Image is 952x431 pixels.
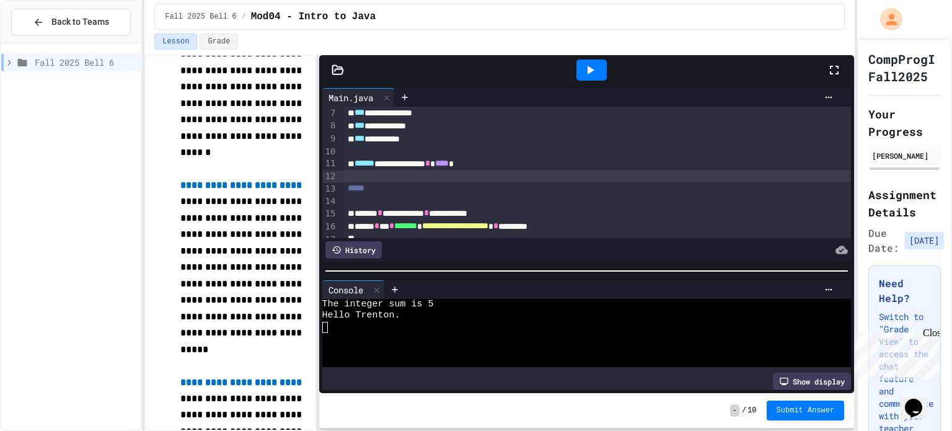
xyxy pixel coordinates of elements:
[900,381,940,419] iframe: chat widget
[849,327,940,380] iframe: chat widget
[322,280,385,299] div: Console
[322,158,338,171] div: 11
[773,373,851,390] div: Show display
[35,56,136,69] span: Fall 2025 Bell 6
[904,232,944,249] span: [DATE]
[322,234,338,246] div: 17
[322,120,338,133] div: 8
[747,406,756,415] span: 10
[322,221,338,234] div: 16
[730,404,739,417] span: -
[868,186,941,221] h2: Assignment Details
[322,133,338,146] div: 9
[872,150,937,161] div: [PERSON_NAME]
[742,406,746,415] span: /
[5,5,86,79] div: Chat with us now!Close
[322,146,338,158] div: 10
[241,12,245,22] span: /
[251,9,376,24] span: Mod04 - Intro to Java
[165,12,236,22] span: Fall 2025 Bell 6
[777,406,835,415] span: Submit Answer
[868,50,941,85] h1: CompProgI Fall2025
[322,283,369,296] div: Console
[154,33,197,50] button: Lesson
[322,171,338,183] div: 12
[867,5,906,33] div: My Account
[322,183,338,196] div: 13
[322,107,338,120] div: 7
[322,299,434,310] span: The integer sum is 5
[322,91,379,104] div: Main.java
[322,88,395,107] div: Main.java
[322,208,338,221] div: 15
[325,241,382,259] div: History
[200,33,238,50] button: Grade
[868,226,899,255] span: Due Date:
[322,310,400,321] span: Hello Trenton.
[51,16,109,29] span: Back to Teams
[322,195,338,208] div: 14
[868,105,941,140] h2: Your Progress
[767,401,845,420] button: Submit Answer
[11,9,131,35] button: Back to Teams
[879,276,930,306] h3: Need Help?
